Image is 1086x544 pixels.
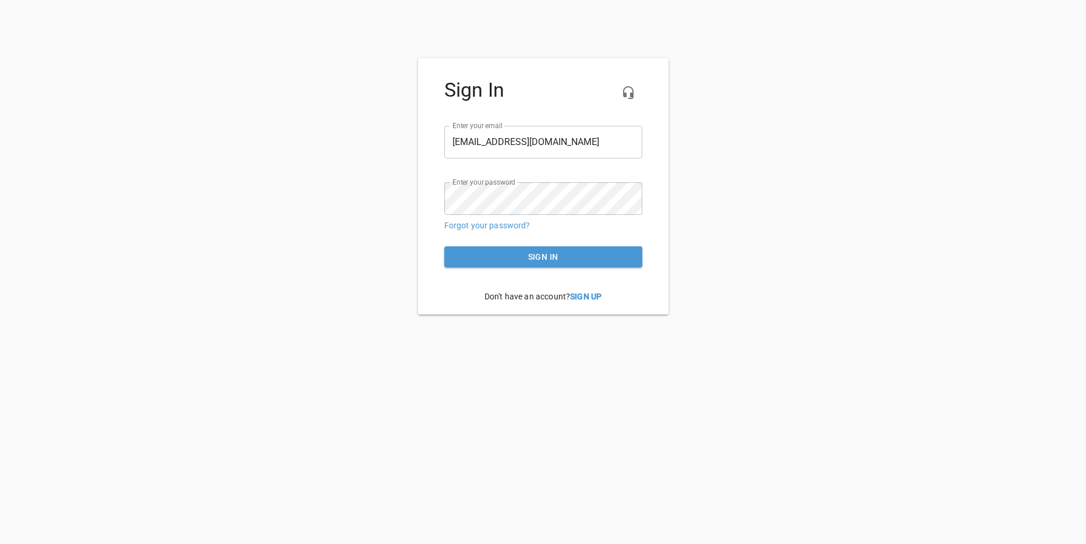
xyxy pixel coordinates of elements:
p: Don't have an account? [444,282,642,312]
button: Live Chat [614,79,642,107]
button: Sign in [444,246,642,268]
span: Sign in [454,250,633,264]
a: Forgot your password? [444,221,530,230]
a: Sign Up [570,292,602,301]
h4: Sign In [444,79,642,102]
